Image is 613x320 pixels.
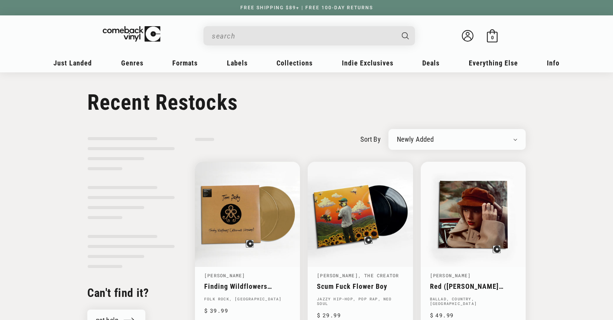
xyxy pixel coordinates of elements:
div: Search [203,26,415,45]
h1: Recent Restocks [87,90,526,115]
span: Deals [422,59,440,67]
button: Search [395,26,416,45]
span: Genres [121,59,143,67]
input: search [212,28,394,44]
a: Red ([PERSON_NAME] Version) [430,282,516,290]
span: Formats [172,59,198,67]
a: [PERSON_NAME] [430,272,471,278]
a: [PERSON_NAME] [204,272,245,278]
span: Indie Exclusives [342,59,393,67]
h2: Can't find it? [87,285,175,300]
a: [PERSON_NAME], The Creator [317,272,399,278]
span: 0 [491,35,494,40]
a: Finding Wildflowers (Alternate Versions) [204,282,291,290]
label: sort by [360,134,381,144]
span: Info [547,59,560,67]
a: Scum Fuck Flower Boy [317,282,403,290]
span: Labels [227,59,248,67]
a: FREE SHIPPING $89+ | FREE 100-DAY RETURNS [233,5,381,10]
span: Just Landed [53,59,92,67]
span: Everything Else [469,59,518,67]
span: Collections [277,59,313,67]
